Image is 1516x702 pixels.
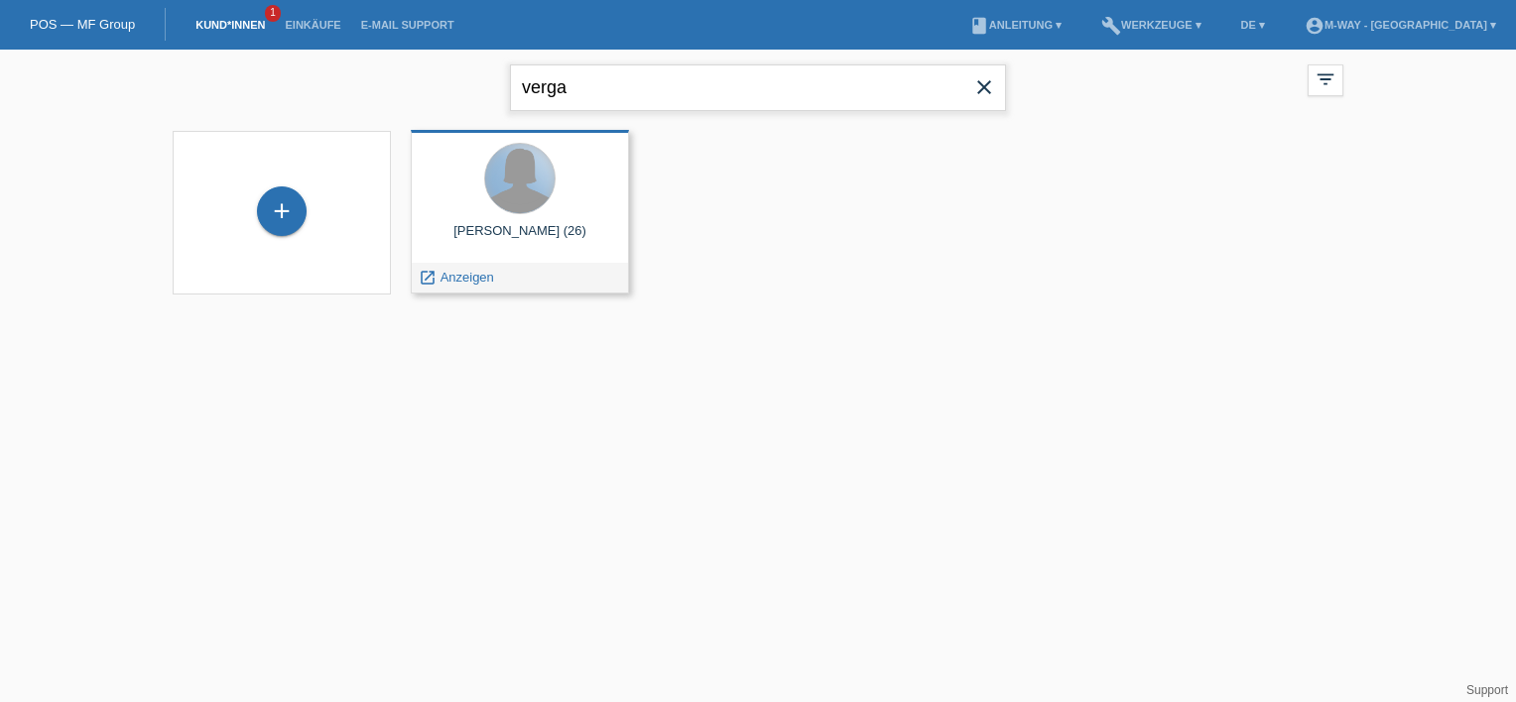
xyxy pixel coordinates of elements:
i: book [969,16,989,36]
i: filter_list [1315,68,1336,90]
i: close [972,75,996,99]
span: 1 [265,5,281,22]
a: POS — MF Group [30,17,135,32]
i: build [1101,16,1121,36]
span: Anzeigen [441,270,494,285]
a: account_circlem-way - [GEOGRAPHIC_DATA] ▾ [1295,19,1506,31]
i: launch [419,269,437,287]
a: Kund*innen [186,19,275,31]
a: launch Anzeigen [419,270,494,285]
div: Kund*in hinzufügen [258,194,306,228]
a: bookAnleitung ▾ [959,19,1072,31]
a: buildWerkzeuge ▾ [1091,19,1211,31]
a: Support [1466,683,1508,697]
a: Einkäufe [275,19,350,31]
a: E-Mail Support [351,19,464,31]
i: account_circle [1305,16,1325,36]
input: Suche... [510,64,1006,111]
a: DE ▾ [1231,19,1275,31]
div: [PERSON_NAME] (26) [427,223,613,255]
